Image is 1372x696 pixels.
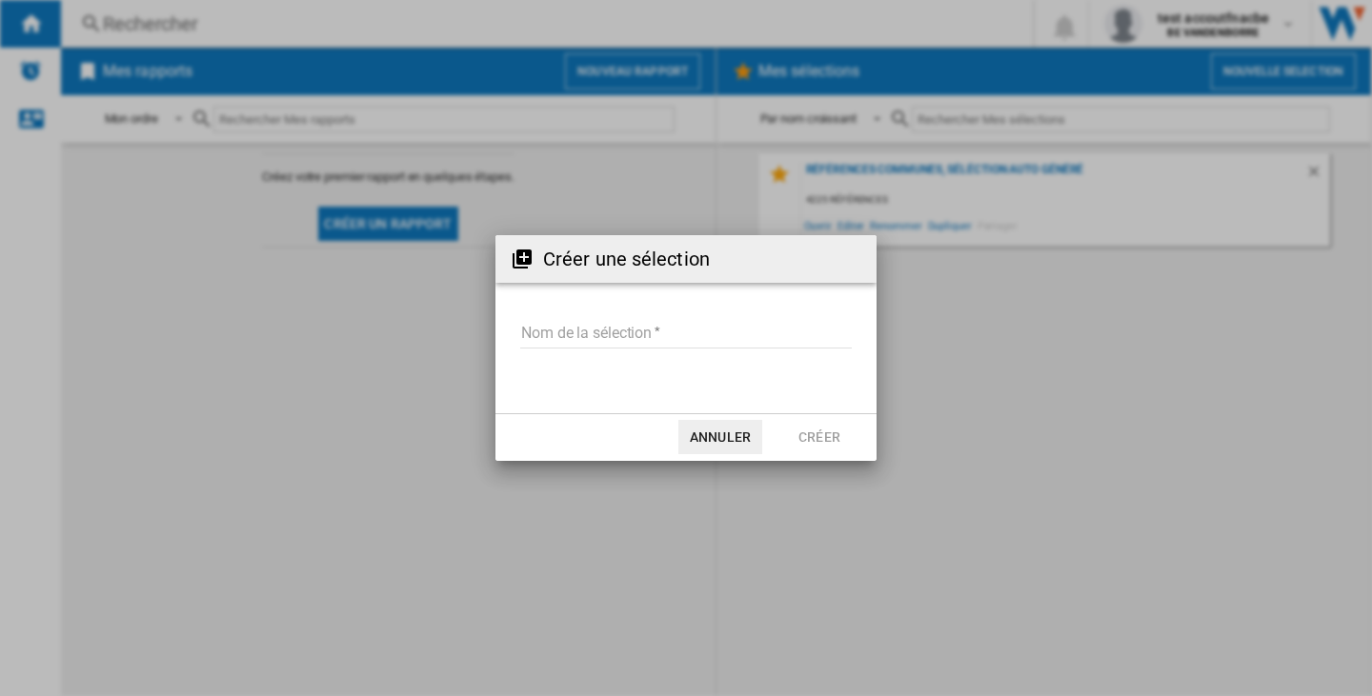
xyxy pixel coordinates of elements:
h2: Créer une sélection [543,246,710,272]
md-dialog: Créer une ... [495,235,877,460]
button: Close dialog [831,240,869,278]
button: Créer [777,420,861,454]
button: Annuler [678,420,762,454]
md-icon: Close dialog [838,248,861,270]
